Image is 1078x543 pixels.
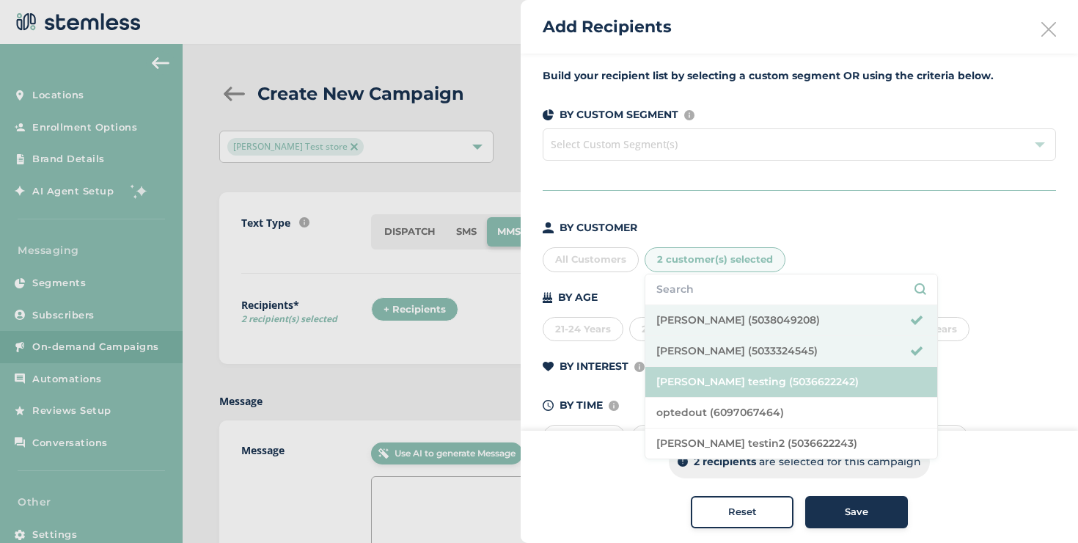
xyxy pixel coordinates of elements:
[657,253,773,265] span: 2 customer(s) selected
[560,107,678,123] p: BY CUSTOM SEGMENT
[629,317,712,342] div: 25-34 Years
[691,496,793,528] button: Reset
[609,401,619,411] img: icon-info-236977d2.svg
[543,400,554,411] img: icon-time-dark-e6b1183b.svg
[684,110,694,120] img: icon-info-236977d2.svg
[543,15,672,39] h2: Add Recipients
[543,247,639,272] div: All Customers
[645,336,937,367] li: [PERSON_NAME] (5033324545)
[560,220,637,236] p: BY CUSTOMER
[645,429,937,459] li: [PERSON_NAME] testin2 (5036622243)
[543,222,554,233] img: icon-person-dark-ced50e5f.svg
[645,367,937,398] li: [PERSON_NAME] testing (5036622242)
[543,292,552,303] img: icon-cake-93b2a7b5.svg
[656,282,926,297] input: Search
[543,362,554,372] img: icon-heart-dark-29e6356f.svg
[560,398,603,413] p: BY TIME
[543,68,1056,84] label: Build your recipient list by selecting a custom segment OR using the criteria below.
[543,109,554,120] img: icon-segments-dark-074adb27.svg
[558,290,598,305] p: BY AGE
[543,425,626,450] div: Last 7 Days
[1005,473,1078,543] iframe: Chat Widget
[694,454,756,470] p: 2 recipients
[634,362,645,372] img: icon-info-236977d2.svg
[543,317,623,342] div: 21-24 Years
[645,305,937,336] li: [PERSON_NAME] (5038049208)
[845,505,868,520] span: Save
[645,398,937,429] li: optedout (6097067464)
[728,505,757,520] span: Reset
[805,496,908,528] button: Save
[560,359,628,374] p: BY INTEREST
[759,454,921,470] p: are selected for this campaign
[678,457,688,467] img: icon-info-dark-48f6c5f3.svg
